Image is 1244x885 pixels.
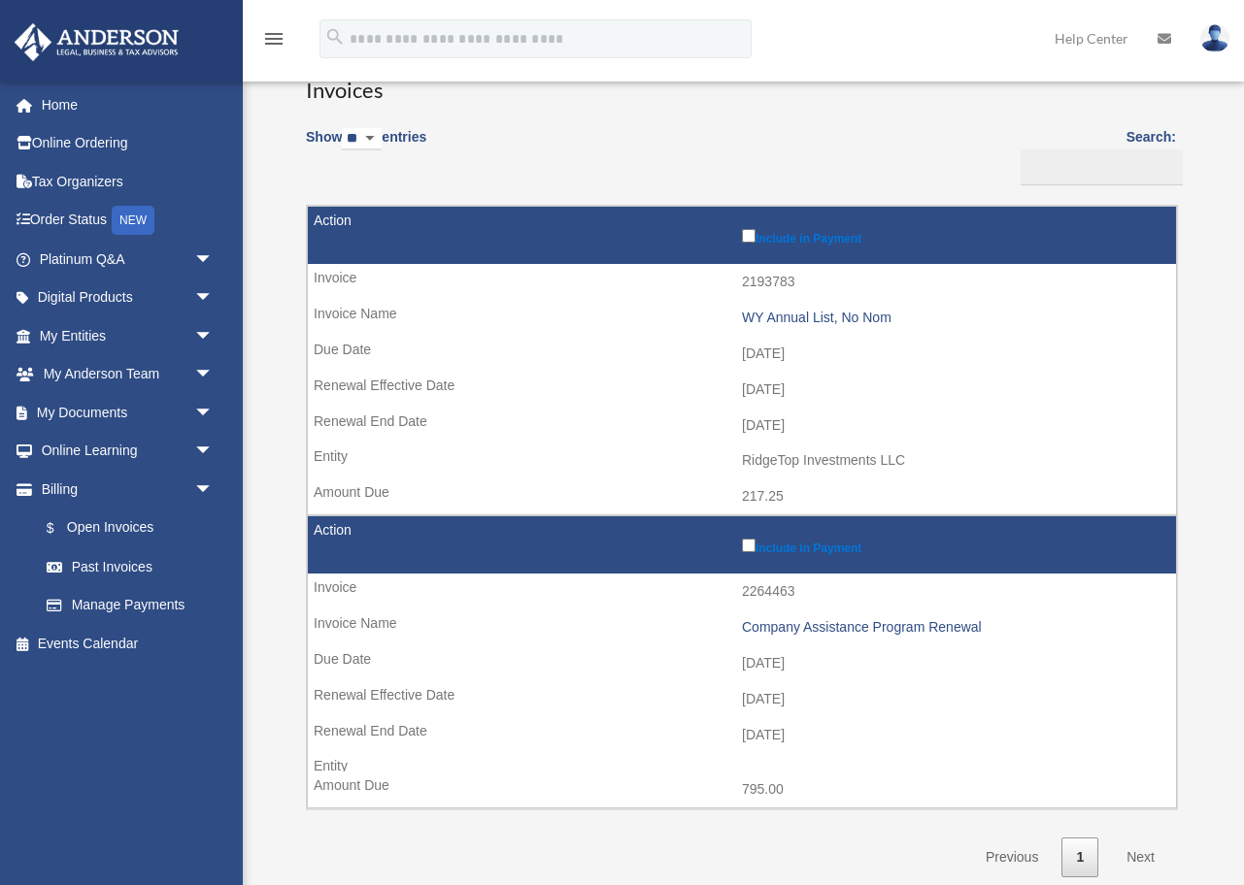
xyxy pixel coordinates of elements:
[14,393,243,432] a: My Documentsarrow_drop_down
[27,547,233,586] a: Past Invoices
[308,574,1176,610] td: 2264463
[194,355,233,395] span: arrow_drop_down
[308,264,1176,301] td: 2193783
[308,645,1176,682] td: [DATE]
[308,717,1176,754] td: [DATE]
[308,442,1176,479] td: RidgeTop Investments LLC
[194,279,233,318] span: arrow_drop_down
[57,516,67,541] span: $
[14,432,243,471] a: Online Learningarrow_drop_down
[1014,125,1176,185] label: Search:
[14,355,243,394] a: My Anderson Teamarrow_drop_down
[308,681,1176,718] td: [DATE]
[14,316,243,355] a: My Entitiesarrow_drop_down
[262,27,286,50] i: menu
[308,408,1176,444] td: [DATE]
[194,393,233,433] span: arrow_drop_down
[194,316,233,356] span: arrow_drop_down
[342,128,382,150] select: Showentries
[194,240,233,279] span: arrow_drop_down
[27,586,233,625] a: Manage Payments
[194,432,233,472] span: arrow_drop_down
[14,624,243,663] a: Events Calendar
[194,470,233,509] span: arrow_drop_down
[308,336,1176,373] td: [DATE]
[112,206,154,235] div: NEW
[308,478,1176,515] td: 217.25
[14,162,243,201] a: Tax Organizers
[308,372,1176,409] td: [DATE]
[324,26,346,48] i: search
[742,310,1166,326] div: WY Annual List, No Nom
[742,225,1166,246] label: Include in Payment
[971,837,1053,877] a: Previous
[1021,149,1183,186] input: Search:
[1200,24,1229,52] img: User Pic
[27,508,223,548] a: $Open Invoices
[308,771,1176,808] td: 795.00
[262,34,286,50] a: menu
[742,229,756,243] input: Include in Payment
[14,279,243,317] a: Digital Productsarrow_drop_down
[306,125,426,170] label: Show entries
[14,201,243,241] a: Order StatusNEW
[14,124,243,163] a: Online Ordering
[742,619,1166,636] div: Company Assistance Program Renewal
[742,539,756,552] input: Include in Payment
[9,23,185,61] img: Anderson Advisors Platinum Portal
[14,470,233,508] a: Billingarrow_drop_down
[742,535,1166,555] label: Include in Payment
[14,240,243,279] a: Platinum Q&Aarrow_drop_down
[14,85,243,124] a: Home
